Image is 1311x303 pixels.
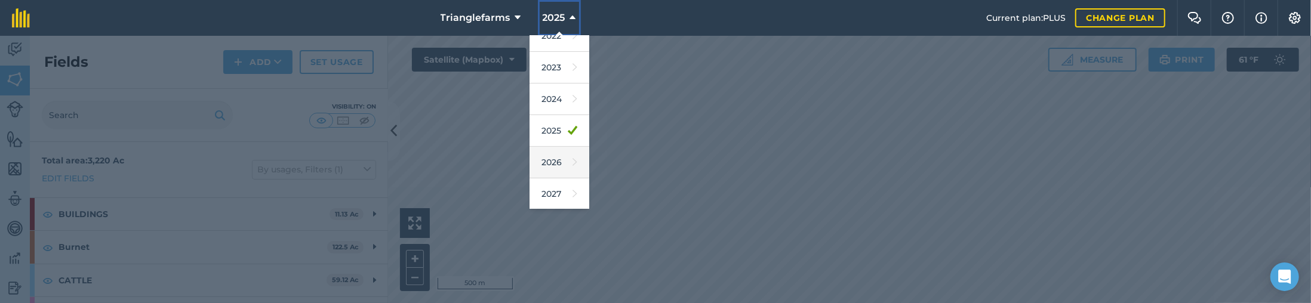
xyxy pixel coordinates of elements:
span: 2025 [543,11,565,25]
a: 2027 [530,178,589,210]
a: 2022 [530,20,589,52]
a: 2024 [530,84,589,115]
a: Change plan [1075,8,1165,27]
span: Current plan : PLUS [986,11,1066,24]
div: Open Intercom Messenger [1270,262,1299,291]
img: A cog icon [1288,12,1302,24]
img: Two speech bubbles overlapping with the left bubble in the forefront [1187,12,1202,24]
img: svg+xml;base64,PHN2ZyB4bWxucz0iaHR0cDovL3d3dy53My5vcmcvMjAwMC9zdmciIHdpZHRoPSIxNyIgaGVpZ2h0PSIxNy... [1255,11,1267,25]
span: Trianglefarms [441,11,510,25]
a: 2026 [530,147,589,178]
a: 2023 [530,52,589,84]
img: A question mark icon [1221,12,1235,24]
img: fieldmargin Logo [12,8,30,27]
a: 2025 [530,115,589,147]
